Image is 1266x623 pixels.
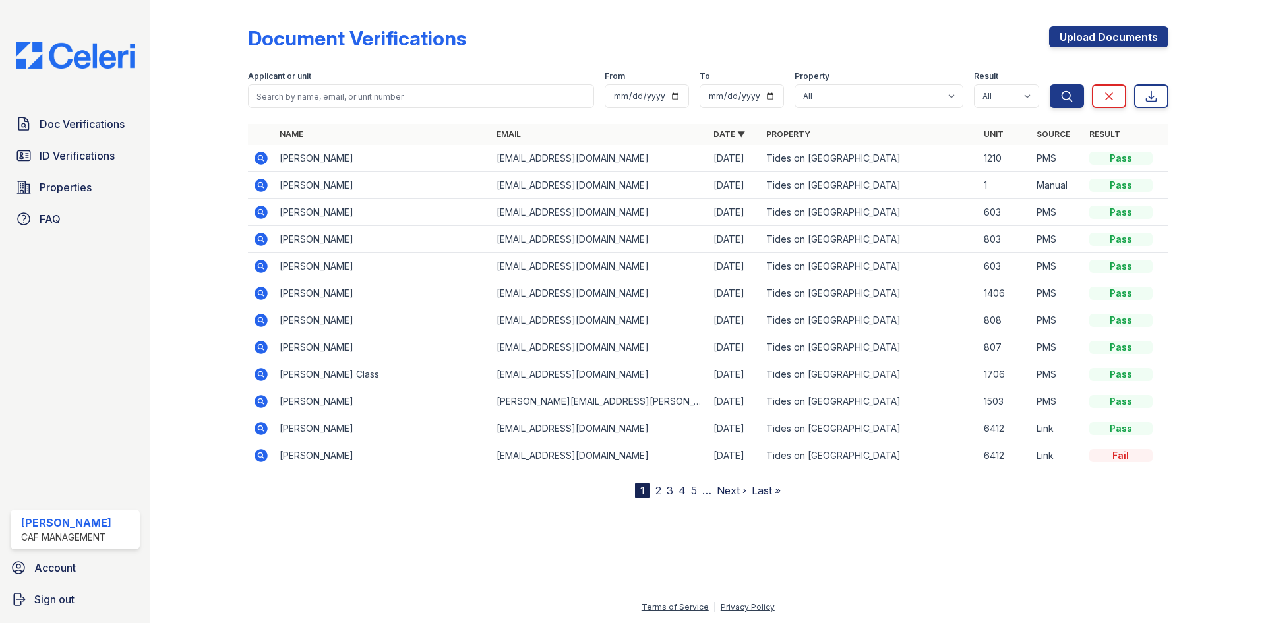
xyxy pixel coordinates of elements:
a: Source [1037,129,1070,139]
label: Applicant or unit [248,71,311,82]
td: [DATE] [708,172,761,199]
td: [PERSON_NAME] [274,172,491,199]
td: [DATE] [708,199,761,226]
td: PMS [1031,253,1084,280]
td: [PERSON_NAME] [274,334,491,361]
a: Upload Documents [1049,26,1168,47]
span: Properties [40,179,92,195]
td: Tides on [GEOGRAPHIC_DATA] [761,226,978,253]
a: 3 [667,484,673,497]
a: Privacy Policy [721,602,775,612]
a: FAQ [11,206,140,232]
td: PMS [1031,199,1084,226]
td: [PERSON_NAME] [274,388,491,415]
a: Unit [984,129,1004,139]
div: 1 [635,483,650,498]
div: Fail [1089,449,1153,462]
td: [EMAIL_ADDRESS][DOMAIN_NAME] [491,253,708,280]
a: ID Verifications [11,142,140,169]
div: | [713,602,716,612]
td: [DATE] [708,334,761,361]
td: PMS [1031,226,1084,253]
td: 603 [979,253,1031,280]
a: Sign out [5,586,145,612]
span: … [702,483,711,498]
label: Result [974,71,998,82]
td: [DATE] [708,442,761,469]
div: Pass [1089,179,1153,192]
td: [DATE] [708,145,761,172]
td: PMS [1031,361,1084,388]
td: 1210 [979,145,1031,172]
div: [PERSON_NAME] [21,515,111,531]
td: 803 [979,226,1031,253]
td: [DATE] [708,307,761,334]
td: [EMAIL_ADDRESS][DOMAIN_NAME] [491,442,708,469]
td: PMS [1031,334,1084,361]
td: Tides on [GEOGRAPHIC_DATA] [761,361,978,388]
a: Name [280,129,303,139]
td: Tides on [GEOGRAPHIC_DATA] [761,199,978,226]
td: [PERSON_NAME] [274,280,491,307]
td: PMS [1031,307,1084,334]
span: Doc Verifications [40,116,125,132]
span: FAQ [40,211,61,227]
td: [DATE] [708,388,761,415]
a: Terms of Service [642,602,709,612]
td: [PERSON_NAME] [274,253,491,280]
a: Doc Verifications [11,111,140,137]
label: Property [795,71,829,82]
div: Pass [1089,395,1153,408]
td: 6412 [979,415,1031,442]
td: 807 [979,334,1031,361]
td: Tides on [GEOGRAPHIC_DATA] [761,145,978,172]
div: Pass [1089,287,1153,300]
td: [EMAIL_ADDRESS][DOMAIN_NAME] [491,334,708,361]
td: 1503 [979,388,1031,415]
td: [EMAIL_ADDRESS][DOMAIN_NAME] [491,199,708,226]
td: [PERSON_NAME] Class [274,361,491,388]
a: 5 [691,484,697,497]
div: Pass [1089,206,1153,219]
div: Pass [1089,314,1153,327]
span: Account [34,560,76,576]
a: Result [1089,129,1120,139]
td: Tides on [GEOGRAPHIC_DATA] [761,307,978,334]
td: Tides on [GEOGRAPHIC_DATA] [761,388,978,415]
td: [DATE] [708,280,761,307]
td: Tides on [GEOGRAPHIC_DATA] [761,442,978,469]
div: Pass [1089,341,1153,354]
div: Pass [1089,260,1153,273]
td: [PERSON_NAME] [274,415,491,442]
a: Email [497,129,521,139]
td: [EMAIL_ADDRESS][DOMAIN_NAME] [491,280,708,307]
td: [PERSON_NAME] [274,199,491,226]
td: 603 [979,199,1031,226]
input: Search by name, email, or unit number [248,84,594,108]
td: 1 [979,172,1031,199]
td: Tides on [GEOGRAPHIC_DATA] [761,334,978,361]
a: 2 [655,484,661,497]
a: Next › [717,484,746,497]
td: Link [1031,442,1084,469]
a: 4 [678,484,686,497]
label: From [605,71,625,82]
td: [EMAIL_ADDRESS][DOMAIN_NAME] [491,172,708,199]
td: [EMAIL_ADDRESS][DOMAIN_NAME] [491,361,708,388]
td: [DATE] [708,226,761,253]
td: PMS [1031,388,1084,415]
td: 1406 [979,280,1031,307]
a: Account [5,554,145,581]
td: [EMAIL_ADDRESS][DOMAIN_NAME] [491,307,708,334]
td: 808 [979,307,1031,334]
td: [PERSON_NAME][EMAIL_ADDRESS][PERSON_NAME][DOMAIN_NAME] [491,388,708,415]
a: Property [766,129,810,139]
img: CE_Logo_Blue-a8612792a0a2168367f1c8372b55b34899dd931a85d93a1a3d3e32e68fde9ad4.png [5,42,145,69]
div: Pass [1089,422,1153,435]
td: Tides on [GEOGRAPHIC_DATA] [761,415,978,442]
span: ID Verifications [40,148,115,163]
td: [PERSON_NAME] [274,145,491,172]
td: [PERSON_NAME] [274,442,491,469]
td: Link [1031,415,1084,442]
